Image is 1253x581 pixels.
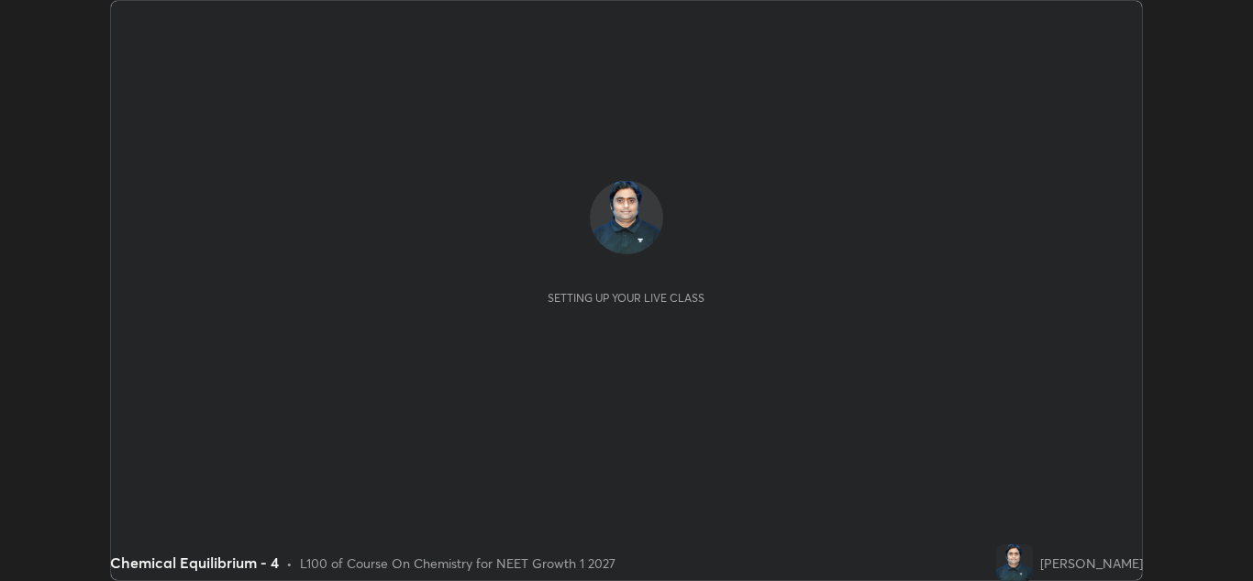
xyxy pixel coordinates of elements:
[286,553,293,573] div: •
[590,181,663,254] img: 0cf3d892b60d4d9d8b8d485a1665ff3f.png
[110,552,279,574] div: Chemical Equilibrium - 4
[996,544,1033,581] img: 0cf3d892b60d4d9d8b8d485a1665ff3f.png
[300,553,615,573] div: L100 of Course On Chemistry for NEET Growth 1 2027
[1040,553,1143,573] div: [PERSON_NAME]
[548,291,704,305] div: Setting up your live class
